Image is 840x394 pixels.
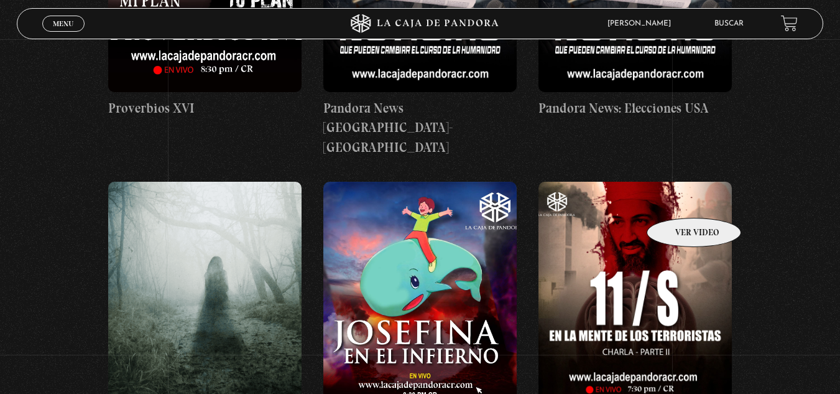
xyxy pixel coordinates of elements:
[781,15,798,32] a: View your shopping cart
[538,98,732,118] h4: Pandora News: Elecciones USA
[601,20,683,27] span: [PERSON_NAME]
[53,20,73,27] span: Menu
[323,98,517,157] h4: Pandora News [GEOGRAPHIC_DATA]-[GEOGRAPHIC_DATA]
[108,98,302,118] h4: Proverbios XVI
[714,20,744,27] a: Buscar
[48,30,78,39] span: Cerrar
